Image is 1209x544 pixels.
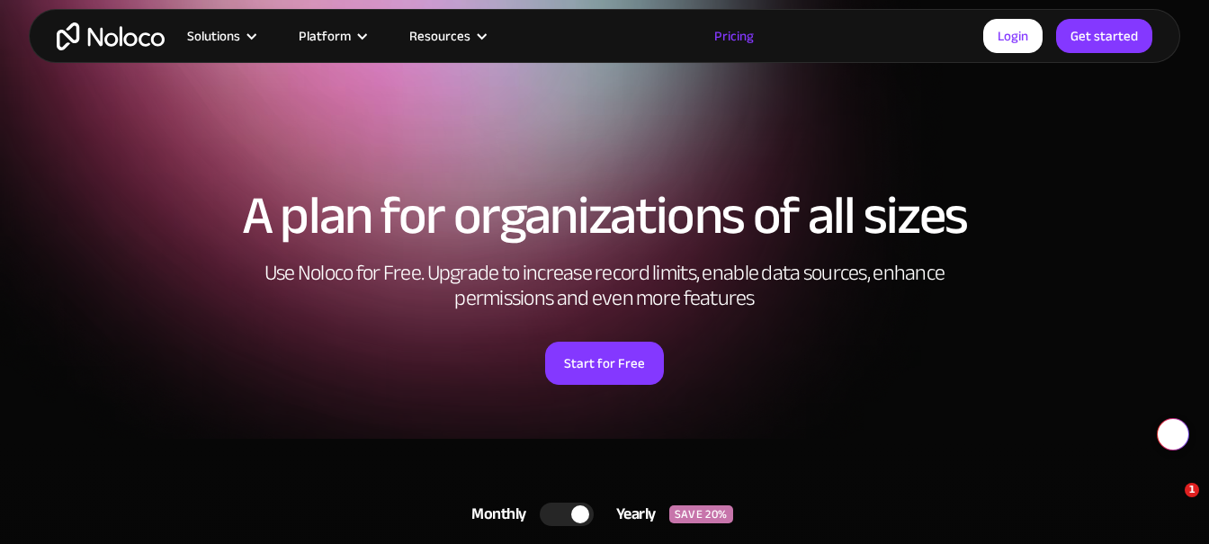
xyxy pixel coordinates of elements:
iframe: Intercom live chat [1148,483,1191,526]
div: Solutions [187,24,240,48]
a: Start for Free [545,342,664,385]
div: Yearly [594,501,669,528]
div: Solutions [165,24,276,48]
div: Monthly [449,501,540,528]
h1: A plan for organizations of all sizes [47,189,1162,243]
div: Resources [387,24,506,48]
h2: Use Noloco for Free. Upgrade to increase record limits, enable data sources, enhance permissions ... [245,261,964,311]
a: Login [983,19,1043,53]
div: Platform [276,24,387,48]
a: home [57,22,165,50]
a: Pricing [692,24,776,48]
span: 1 [1185,483,1199,497]
div: Resources [409,24,470,48]
div: Platform [299,24,351,48]
div: SAVE 20% [669,505,733,523]
a: Get started [1056,19,1152,53]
